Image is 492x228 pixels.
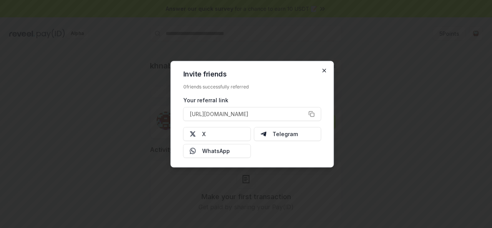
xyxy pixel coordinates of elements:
[190,148,196,154] img: Whatsapp
[183,107,321,121] button: [URL][DOMAIN_NAME]
[190,131,196,137] img: X
[183,70,321,77] h2: Invite friends
[183,127,251,141] button: X
[254,127,321,141] button: Telegram
[260,131,266,137] img: Telegram
[183,144,251,158] button: WhatsApp
[183,96,321,104] div: Your referral link
[183,83,321,90] div: 0 friends successfully referred
[190,110,248,118] span: [URL][DOMAIN_NAME]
